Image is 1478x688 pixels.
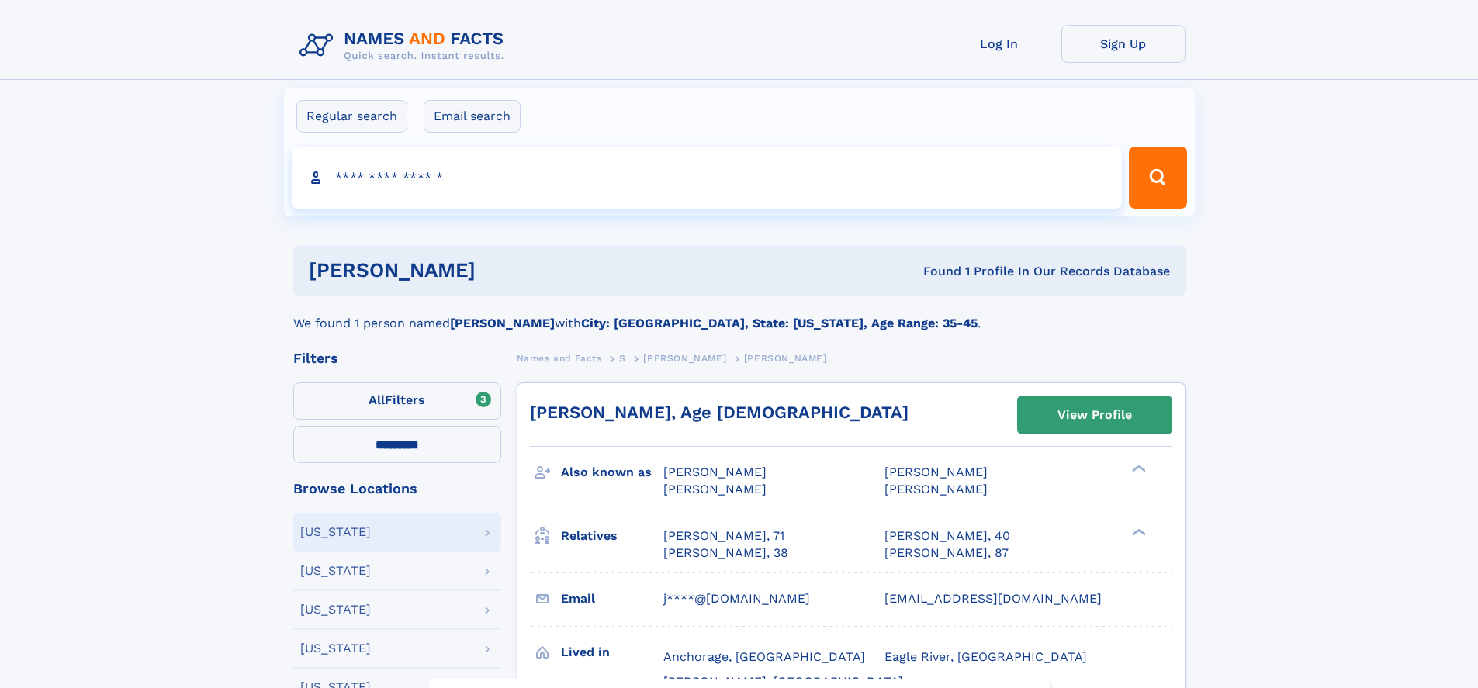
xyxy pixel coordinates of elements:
a: [PERSON_NAME], Age [DEMOGRAPHIC_DATA] [530,403,909,422]
a: Sign Up [1061,25,1186,63]
div: We found 1 person named with . [293,296,1186,333]
div: View Profile [1057,397,1132,433]
b: [PERSON_NAME] [450,316,555,330]
a: S [619,348,626,368]
div: ❯ [1128,527,1147,537]
span: [EMAIL_ADDRESS][DOMAIN_NAME] [884,591,1102,606]
a: [PERSON_NAME] [643,348,726,368]
label: Filters [293,382,501,420]
label: Email search [424,100,521,133]
span: Eagle River, [GEOGRAPHIC_DATA] [884,649,1087,664]
div: [US_STATE] [300,642,371,655]
a: [PERSON_NAME], 40 [884,527,1010,545]
span: [PERSON_NAME] [884,465,988,479]
div: [US_STATE] [300,603,371,616]
div: [US_STATE] [300,526,371,538]
img: Logo Names and Facts [293,25,517,67]
span: [PERSON_NAME] [744,353,827,364]
a: [PERSON_NAME], 71 [663,527,784,545]
span: All [369,392,385,407]
span: [PERSON_NAME] [663,482,767,496]
div: Filters [293,351,501,365]
label: Regular search [296,100,407,133]
div: ❯ [1128,464,1147,474]
a: [PERSON_NAME], 38 [663,545,788,562]
span: Anchorage, [GEOGRAPHIC_DATA] [663,649,865,664]
h3: Also known as [561,459,663,486]
span: [PERSON_NAME] [643,353,726,364]
a: Names and Facts [517,348,602,368]
a: [PERSON_NAME], 87 [884,545,1009,562]
b: City: [GEOGRAPHIC_DATA], State: [US_STATE], Age Range: 35-45 [581,316,978,330]
h3: Lived in [561,639,663,666]
span: [PERSON_NAME] [663,465,767,479]
div: [US_STATE] [300,565,371,577]
button: Search Button [1129,147,1186,209]
span: S [619,353,626,364]
a: View Profile [1018,396,1172,434]
a: Log In [937,25,1061,63]
h3: Email [561,586,663,612]
span: [PERSON_NAME] [884,482,988,496]
div: Found 1 Profile In Our Records Database [699,263,1170,280]
h1: [PERSON_NAME] [309,261,700,280]
input: search input [292,147,1123,209]
div: Browse Locations [293,482,501,496]
h3: Relatives [561,523,663,549]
